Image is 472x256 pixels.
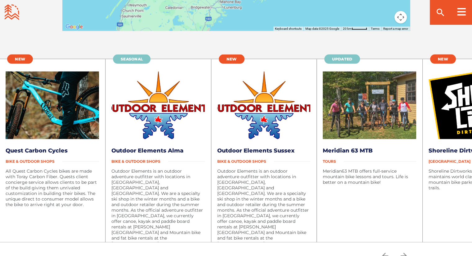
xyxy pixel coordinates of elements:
a: New [219,55,245,64]
a: New [7,55,33,64]
p: Meridian63 MTB offers full-service mountain bike lessons and tours. Life is better on a mountain ... [323,168,416,185]
a: Terms (opens in new tab) [371,27,380,30]
ion-icon: search [435,7,445,17]
span: Bike & Outdoor Shops [6,159,62,164]
a: Seasonal [113,55,151,64]
span: Updated [332,57,352,61]
a: Updated [324,55,360,64]
a: Quest Carbon Cycles [6,147,68,154]
button: Map camera controls [394,11,407,24]
span: 20 km [343,27,352,30]
a: Meridian 63 MTB [323,147,373,154]
p: Outdoor Elements is an outdoor adventure outfitter with locations in [GEOGRAPHIC_DATA], [GEOGRAPH... [111,168,205,246]
span: New [438,57,448,61]
span: New [227,57,237,61]
button: Keyboard shortcuts [275,27,302,31]
button: Map Scale: 20 km per 46 pixels [341,27,369,31]
a: New [430,55,456,64]
span: Map data ©2025 Google [305,27,339,30]
span: Tours [323,159,344,164]
a: Outdoor Elements Alma [111,147,183,154]
p: Outdoor Elements is an outdoor adventure outfitter with locations in [GEOGRAPHIC_DATA], [GEOGRAPH... [217,168,311,246]
a: Report a map error [383,27,408,30]
span: Bike & Outdoor Shops [111,159,168,164]
span: New [15,57,25,61]
img: Google [64,23,84,31]
span: Seasonal [121,57,143,61]
a: Open this area in Google Maps (opens a new window) [64,23,84,31]
a: Outdoor Elements Sussex [217,147,294,154]
span: Bike & Outdoor Shops [217,159,274,164]
p: All Quest Carbon Cycles bikes are made with Toray Carbon Fiber. Quests client concierge service a... [6,168,99,207]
